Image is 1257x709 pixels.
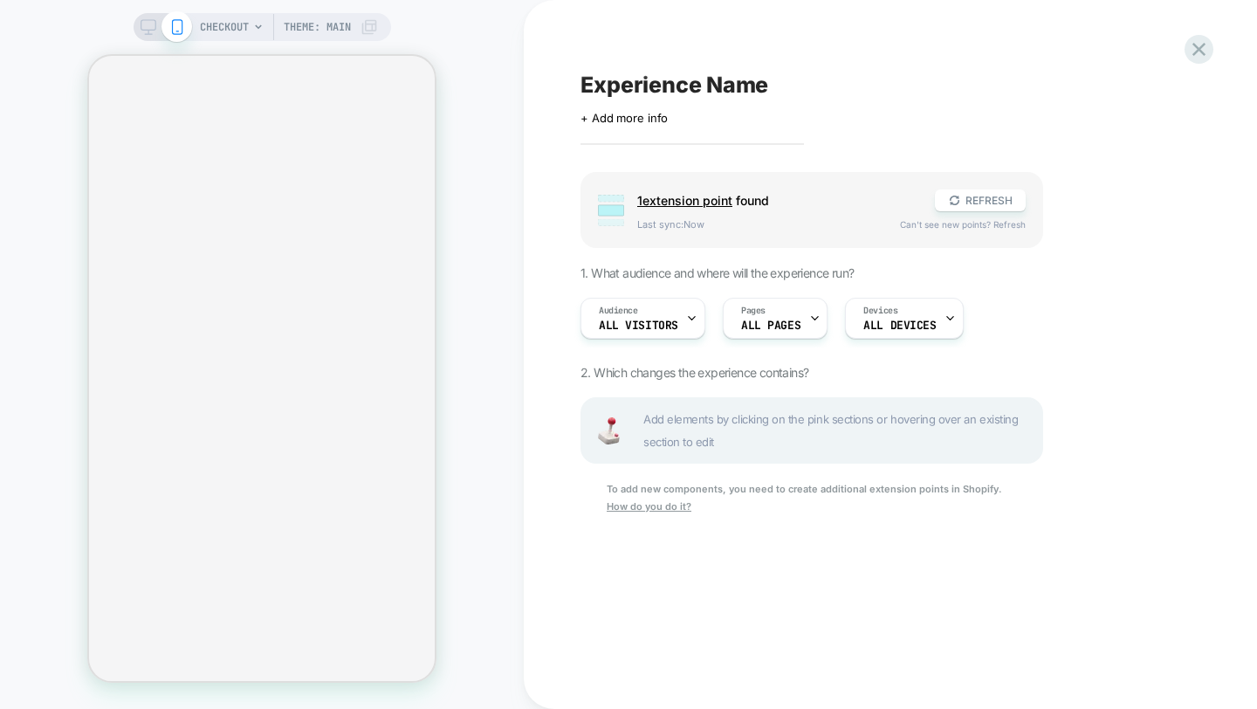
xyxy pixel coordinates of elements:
span: Add elements by clicking on the pink sections or hovering over an existing section to edit [643,408,1033,453]
span: Experience Name [580,72,768,98]
span: found [637,193,917,208]
span: + Add more info [580,111,668,125]
span: Pages [741,305,766,317]
span: ALL PAGES [741,320,800,332]
span: Theme: MAIN [284,13,351,41]
button: REFRESH [935,189,1026,211]
span: ALL DEVICES [863,320,936,332]
div: To add new components, you need to create additional extension points in Shopify. [580,481,1043,516]
span: 1 extension point [637,193,732,208]
span: 2. Which changes the experience contains? [580,365,808,380]
span: Devices [863,305,897,317]
span: Can't see new points? Refresh [900,219,1026,230]
span: CHECKOUT [200,13,249,41]
span: Last sync: Now [637,218,883,231]
img: Joystick [591,417,626,444]
span: 1. What audience and where will the experience run? [580,265,854,280]
span: Audience [599,305,638,317]
span: All Visitors [599,320,678,332]
u: How do you do it? [607,500,691,513]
